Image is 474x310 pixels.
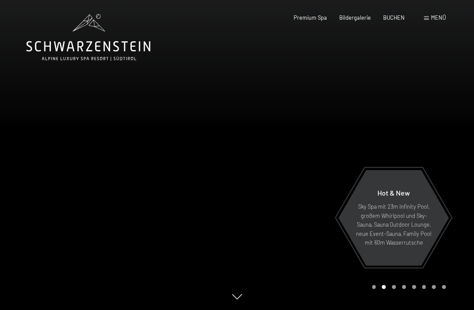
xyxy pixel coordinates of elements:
div: Carousel Page 5 [412,285,416,289]
div: Carousel Page 2 (Current Slide) [382,285,386,289]
a: Hot & New Sky Spa mit 23m Infinity Pool, großem Whirlpool und Sky-Sauna, Sauna Outdoor Lounge, ne... [338,170,449,266]
span: Menü [431,14,446,21]
div: Carousel Page 7 [432,285,436,289]
a: BUCHEN [383,14,405,21]
div: Carousel Page 8 [442,285,446,289]
span: Hot & New [377,189,410,197]
div: Carousel Page 4 [402,285,406,289]
p: Sky Spa mit 23m Infinity Pool, großem Whirlpool und Sky-Sauna, Sauna Outdoor Lounge, neue Event-S... [355,202,432,247]
a: Bildergalerie [339,14,371,21]
div: Carousel Page 6 [422,285,426,289]
div: Carousel Page 1 [372,285,376,289]
div: Carousel Pagination [369,285,446,289]
div: Carousel Page 3 [392,285,396,289]
a: Premium Spa [294,14,327,21]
